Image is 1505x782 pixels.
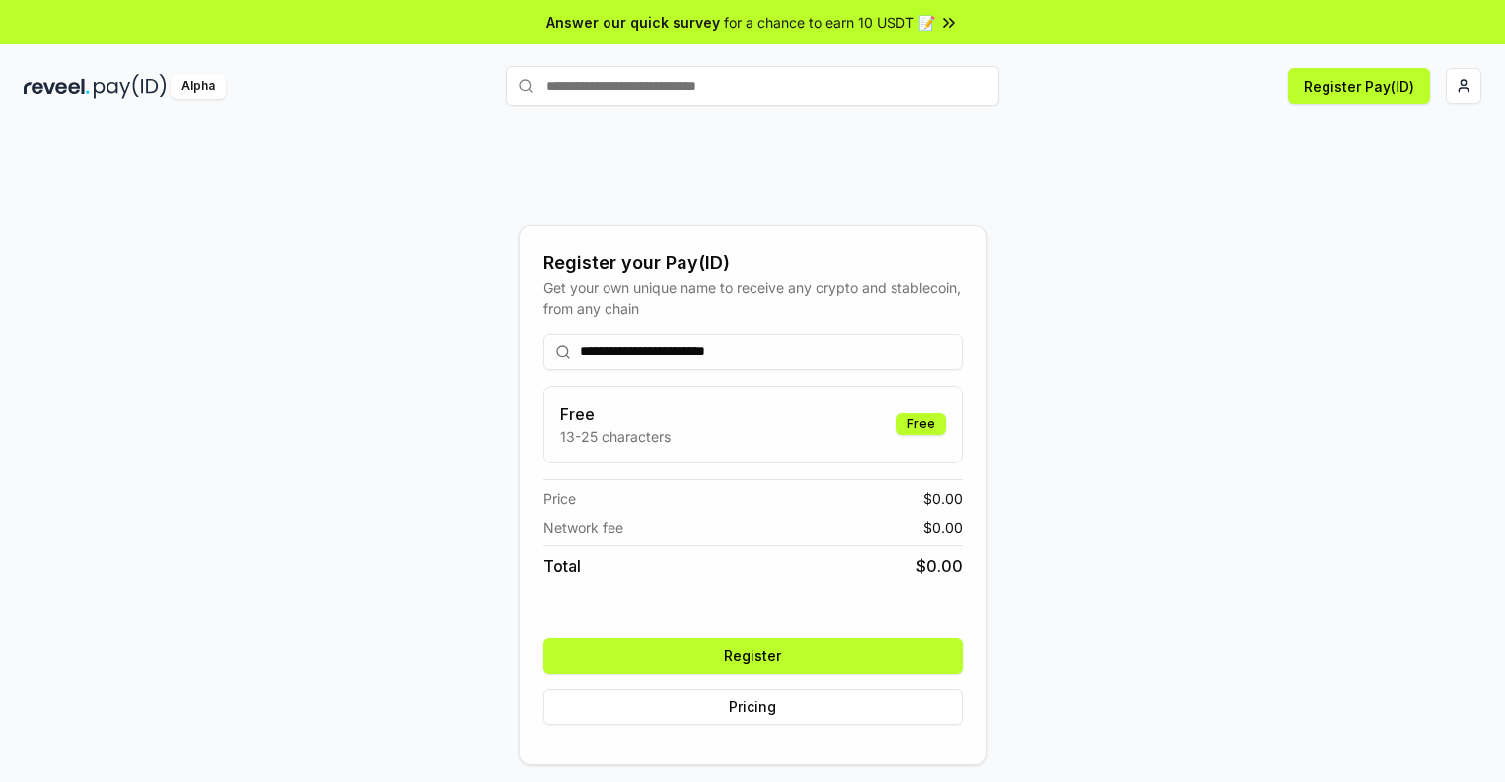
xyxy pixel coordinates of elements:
[94,74,167,99] img: pay_id
[1288,68,1430,104] button: Register Pay(ID)
[171,74,226,99] div: Alpha
[543,638,963,674] button: Register
[543,249,963,277] div: Register your Pay(ID)
[916,554,963,578] span: $ 0.00
[24,74,90,99] img: reveel_dark
[543,488,576,509] span: Price
[560,402,671,426] h3: Free
[546,12,720,33] span: Answer our quick survey
[923,488,963,509] span: $ 0.00
[560,426,671,447] p: 13-25 characters
[543,689,963,725] button: Pricing
[543,517,623,537] span: Network fee
[923,517,963,537] span: $ 0.00
[543,277,963,319] div: Get your own unique name to receive any crypto and stablecoin, from any chain
[543,554,581,578] span: Total
[724,12,935,33] span: for a chance to earn 10 USDT 📝
[896,413,946,435] div: Free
